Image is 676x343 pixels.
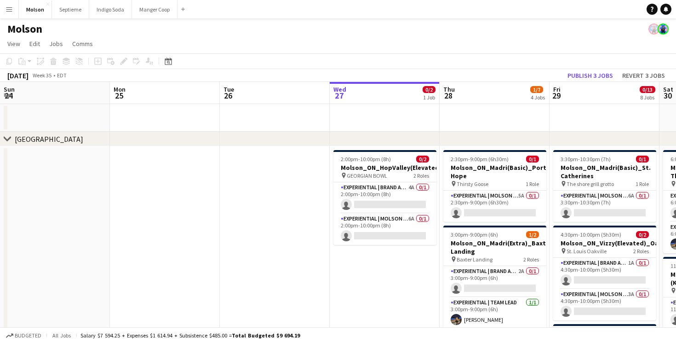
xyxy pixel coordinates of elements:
[57,72,67,79] div: EDT
[443,239,546,256] h3: Molson_ON_Madri(Extra)_Baxter Landing
[567,248,607,255] span: St. Louis Oakville
[4,38,24,50] a: View
[89,0,132,18] button: Indigo Soda
[457,180,488,187] span: Thirsty Goose
[52,0,89,18] button: Septieme
[333,150,436,245] app-job-card: 2:00pm-10:00pm (8h)0/2Molson_ON_HopValley(Elevated)_Collingwood GEORGIAN BOWL2 RolesExperiential ...
[552,90,561,101] span: 29
[232,332,300,339] span: Total Budgeted $9 694.19
[658,23,669,35] app-user-avatar: Laurence Pare
[561,231,621,238] span: 4:30pm-10:00pm (5h30m)
[46,38,67,50] a: Jobs
[114,85,126,93] span: Mon
[333,163,436,172] h3: Molson_ON_HopValley(Elevated)_Collingwood
[69,38,97,50] a: Comms
[333,85,346,93] span: Wed
[443,266,546,297] app-card-role: Experiential | Brand Ambassador2A0/13:00pm-9:00pm (6h)
[223,85,234,93] span: Tue
[553,85,561,93] span: Fri
[423,94,435,101] div: 1 Job
[49,40,63,48] span: Jobs
[4,85,15,93] span: Sun
[526,180,539,187] span: 1 Role
[561,156,611,163] span: 3:30pm-10:30pm (7h)
[413,172,429,179] span: 2 Roles
[640,94,655,101] div: 8 Jobs
[619,70,669,81] button: Revert 3 jobs
[553,258,656,289] app-card-role: Experiential | Brand Ambassador1A0/14:30pm-10:00pm (5h30m)
[531,94,545,101] div: 4 Jobs
[19,0,52,18] button: Molson
[443,191,546,222] app-card-role: Experiential | Molson Brand Specialist5A0/12:30pm-9:00pm (6h30m)
[332,90,346,101] span: 27
[443,163,546,180] h3: Molson_ON_Madri(Basic)_Port Hope
[333,214,436,245] app-card-role: Experiential | Molson Brand Specialist6A0/12:00pm-10:00pm (8h)
[333,182,436,214] app-card-role: Experiential | Brand Ambassador4A0/12:00pm-10:00pm (8h)
[567,180,614,187] span: The shore grill grotto
[7,22,42,36] h1: Molson
[553,239,656,247] h3: Molson_ON_Vizzy(Elevated)_Oakville
[530,86,543,93] span: 1/7
[7,40,20,48] span: View
[636,156,649,163] span: 0/1
[553,163,656,180] h3: Molson_ON_Madri(Basic)_St. Catherines
[457,256,493,263] span: Baxter Landing
[222,90,234,101] span: 26
[416,156,429,163] span: 0/2
[30,72,53,79] span: Week 35
[553,191,656,222] app-card-role: Experiential | Molson Brand Specialist6A0/13:30pm-10:30pm (7h)
[132,0,178,18] button: Manger Coop
[2,90,15,101] span: 24
[5,331,43,341] button: Budgeted
[15,332,41,339] span: Budgeted
[523,256,539,263] span: 2 Roles
[564,70,617,81] button: Publish 3 jobs
[662,90,673,101] span: 30
[341,156,391,163] span: 2:00pm-10:00pm (8h)
[553,289,656,320] app-card-role: Experiential | Molson Brand Specialist3A0/14:30pm-10:00pm (5h30m)
[442,90,455,101] span: 28
[29,40,40,48] span: Edit
[443,226,546,329] app-job-card: 3:00pm-9:00pm (6h)1/2Molson_ON_Madri(Extra)_Baxter Landing Baxter Landing2 RolesExperiential | Br...
[553,150,656,222] app-job-card: 3:30pm-10:30pm (7h)0/1Molson_ON_Madri(Basic)_St. Catherines The shore grill grotto1 RoleExperient...
[640,86,655,93] span: 0/13
[423,86,435,93] span: 0/2
[15,134,83,144] div: [GEOGRAPHIC_DATA]
[443,297,546,329] app-card-role: Experiential | Team Lead1/13:00pm-9:00pm (6h)[PERSON_NAME]
[72,40,93,48] span: Comms
[526,156,539,163] span: 0/1
[112,90,126,101] span: 25
[443,150,546,222] app-job-card: 2:30pm-9:00pm (6h30m)0/1Molson_ON_Madri(Basic)_Port Hope Thirsty Goose1 RoleExperiential | Molson...
[663,85,673,93] span: Sat
[636,180,649,187] span: 1 Role
[633,248,649,255] span: 2 Roles
[51,332,73,339] span: All jobs
[553,226,656,320] app-job-card: 4:30pm-10:00pm (5h30m)0/2Molson_ON_Vizzy(Elevated)_Oakville St. Louis Oakville2 RolesExperiential...
[648,23,659,35] app-user-avatar: Lysandre Dorval
[80,332,300,339] div: Salary $7 594.25 + Expenses $1 614.94 + Subsistence $485.00 =
[636,231,649,238] span: 0/2
[26,38,44,50] a: Edit
[451,231,498,238] span: 3:00pm-9:00pm (6h)
[451,156,509,163] span: 2:30pm-9:00pm (6h30m)
[526,231,539,238] span: 1/2
[7,71,29,80] div: [DATE]
[443,85,455,93] span: Thu
[347,172,387,179] span: GEORGIAN BOWL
